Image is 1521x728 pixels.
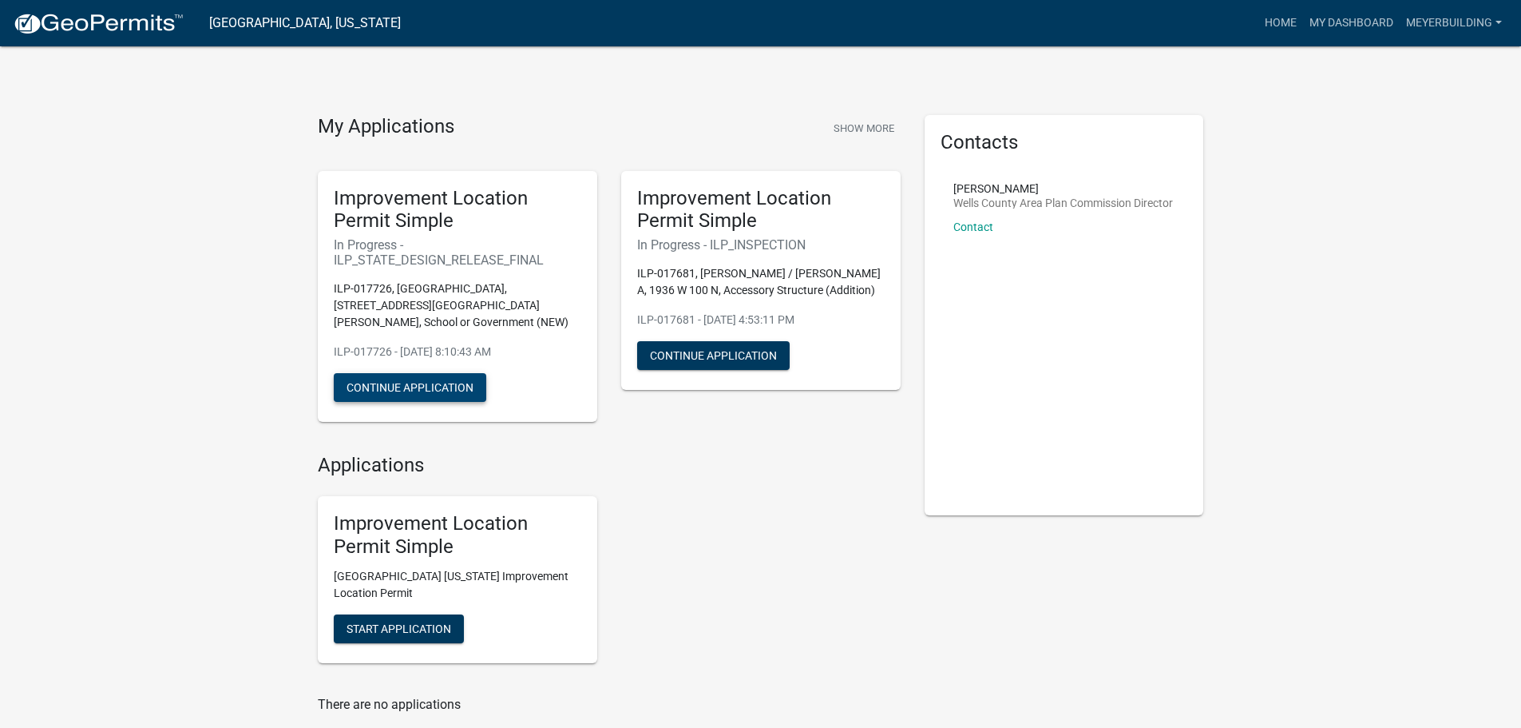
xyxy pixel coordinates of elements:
[827,115,901,141] button: Show More
[334,237,581,268] h6: In Progress - ILP_STATE_DESIGN_RELEASE_FINAL
[637,237,885,253] h6: In Progress - ILP_INSPECTION
[334,187,581,233] h5: Improvement Location Permit Simple
[637,187,885,233] h5: Improvement Location Permit Simple
[953,221,993,233] a: Contact
[953,197,1173,209] p: Wells County Area Plan Commission Director
[941,131,1188,154] h5: Contacts
[318,454,901,675] wm-workflow-list-section: Applications
[318,115,454,139] h4: My Applications
[334,280,581,331] p: ILP-017726, [GEOGRAPHIC_DATA], [STREET_ADDRESS][GEOGRAPHIC_DATA][PERSON_NAME], School or Governme...
[318,454,901,477] h4: Applications
[953,183,1173,194] p: [PERSON_NAME]
[318,695,901,714] p: There are no applications
[637,341,790,370] button: Continue Application
[637,312,885,328] p: ILP-017681 - [DATE] 4:53:11 PM
[1258,8,1303,38] a: Home
[334,615,464,643] button: Start Application
[1303,8,1400,38] a: My Dashboard
[347,622,451,635] span: Start Application
[334,344,581,360] p: ILP-017726 - [DATE] 8:10:43 AM
[1400,8,1508,38] a: meyerbuilding
[334,373,486,402] button: Continue Application
[334,568,581,602] p: [GEOGRAPHIC_DATA] [US_STATE] Improvement Location Permit
[637,265,885,299] p: ILP-017681, [PERSON_NAME] / [PERSON_NAME] A, 1936 W 100 N, Accessory Structure (Addition)
[209,10,401,37] a: [GEOGRAPHIC_DATA], [US_STATE]
[334,512,581,559] h5: Improvement Location Permit Simple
